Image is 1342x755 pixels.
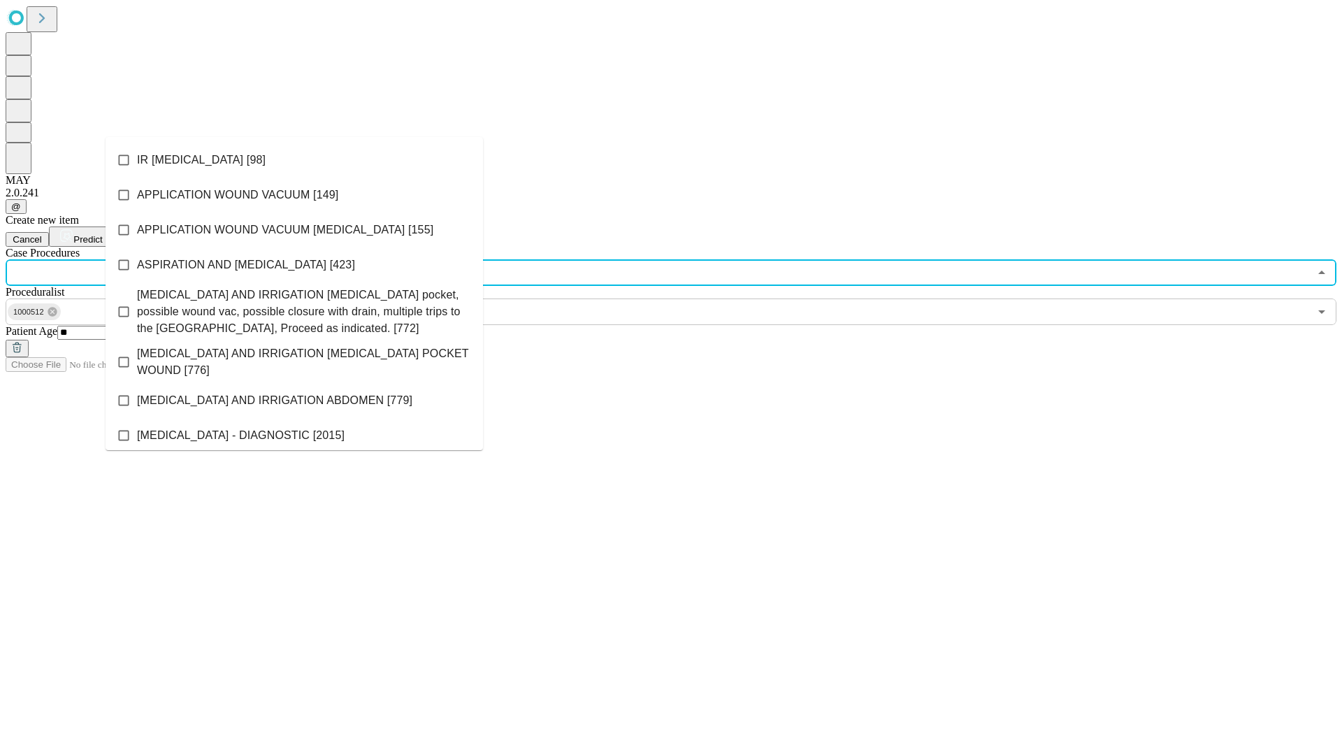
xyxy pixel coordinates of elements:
div: 1000512 [8,303,61,320]
span: IR [MEDICAL_DATA] [98] [137,152,266,168]
span: [MEDICAL_DATA] - DIAGNOSTIC [2015] [137,427,345,444]
span: [MEDICAL_DATA] AND IRRIGATION ABDOMEN [779] [137,392,412,409]
button: Predict [49,226,113,247]
span: Proceduralist [6,286,64,298]
span: 1000512 [8,304,50,320]
div: MAY [6,174,1336,187]
span: APPLICATION WOUND VACUUM [149] [137,187,338,203]
button: Open [1312,302,1332,322]
span: Patient Age [6,325,57,337]
span: Create new item [6,214,79,226]
button: Cancel [6,232,49,247]
button: Close [1312,263,1332,282]
span: [MEDICAL_DATA] AND IRRIGATION [MEDICAL_DATA] pocket, possible wound vac, possible closure with dr... [137,287,472,337]
div: 2.0.241 [6,187,1336,199]
span: Cancel [13,234,42,245]
button: @ [6,199,27,214]
span: Predict [73,234,102,245]
span: APPLICATION WOUND VACUUM [MEDICAL_DATA] [155] [137,222,433,238]
span: @ [11,201,21,212]
span: [MEDICAL_DATA] AND IRRIGATION [MEDICAL_DATA] POCKET WOUND [776] [137,345,472,379]
span: ASPIRATION AND [MEDICAL_DATA] [423] [137,257,355,273]
span: Scheduled Procedure [6,247,80,259]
